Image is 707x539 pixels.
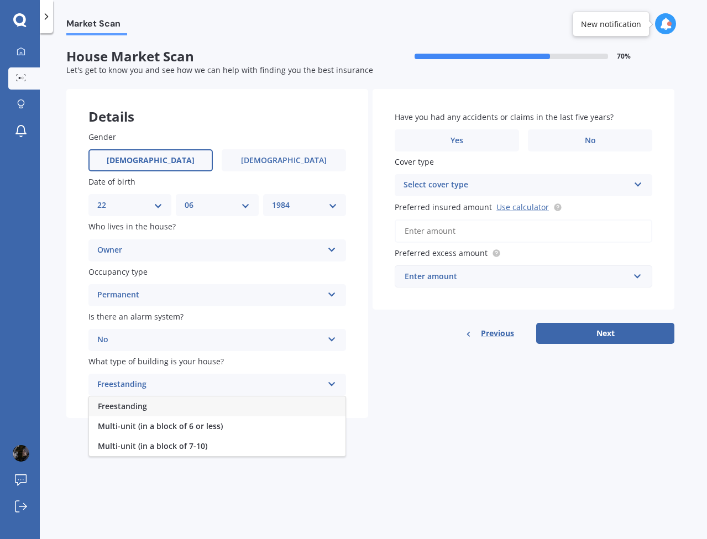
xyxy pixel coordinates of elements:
[98,401,147,411] span: Freestanding
[617,53,631,60] span: 70 %
[97,289,323,302] div: Permanent
[536,323,674,344] button: Next
[13,445,29,462] img: ACg8ocJ_Wtwwqgfcu5RReuqO3m3NaH0OujAkd60i-WHQLIEaXDDitlw=s96-c
[98,421,223,431] span: Multi-unit (in a block of 6 or less)
[98,441,207,451] span: Multi-unit (in a block of 7-10)
[585,136,596,145] span: No
[88,222,176,232] span: Who lives in the house?
[496,202,549,212] a: Use calculator
[395,248,488,258] span: Preferred excess amount
[395,219,652,243] input: Enter amount
[107,156,195,165] span: [DEMOGRAPHIC_DATA]
[404,179,629,192] div: Select cover type
[88,176,135,187] span: Date of birth
[395,112,614,122] span: Have you had any accidents or claims in the last five years?
[405,270,629,282] div: Enter amount
[581,19,641,30] div: New notification
[88,132,116,142] span: Gender
[395,202,492,212] span: Preferred insured amount
[88,311,184,322] span: Is there an alarm system?
[66,18,127,33] span: Market Scan
[97,333,323,347] div: No
[481,325,514,342] span: Previous
[97,244,323,257] div: Owner
[66,49,370,65] span: House Market Scan
[241,156,327,165] span: [DEMOGRAPHIC_DATA]
[395,156,434,167] span: Cover type
[88,356,224,367] span: What type of building is your house?
[66,65,373,75] span: Let's get to know you and see how we can help with finding you the best insurance
[97,378,323,391] div: Freestanding
[66,89,368,122] div: Details
[451,136,463,145] span: Yes
[88,266,148,277] span: Occupancy type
